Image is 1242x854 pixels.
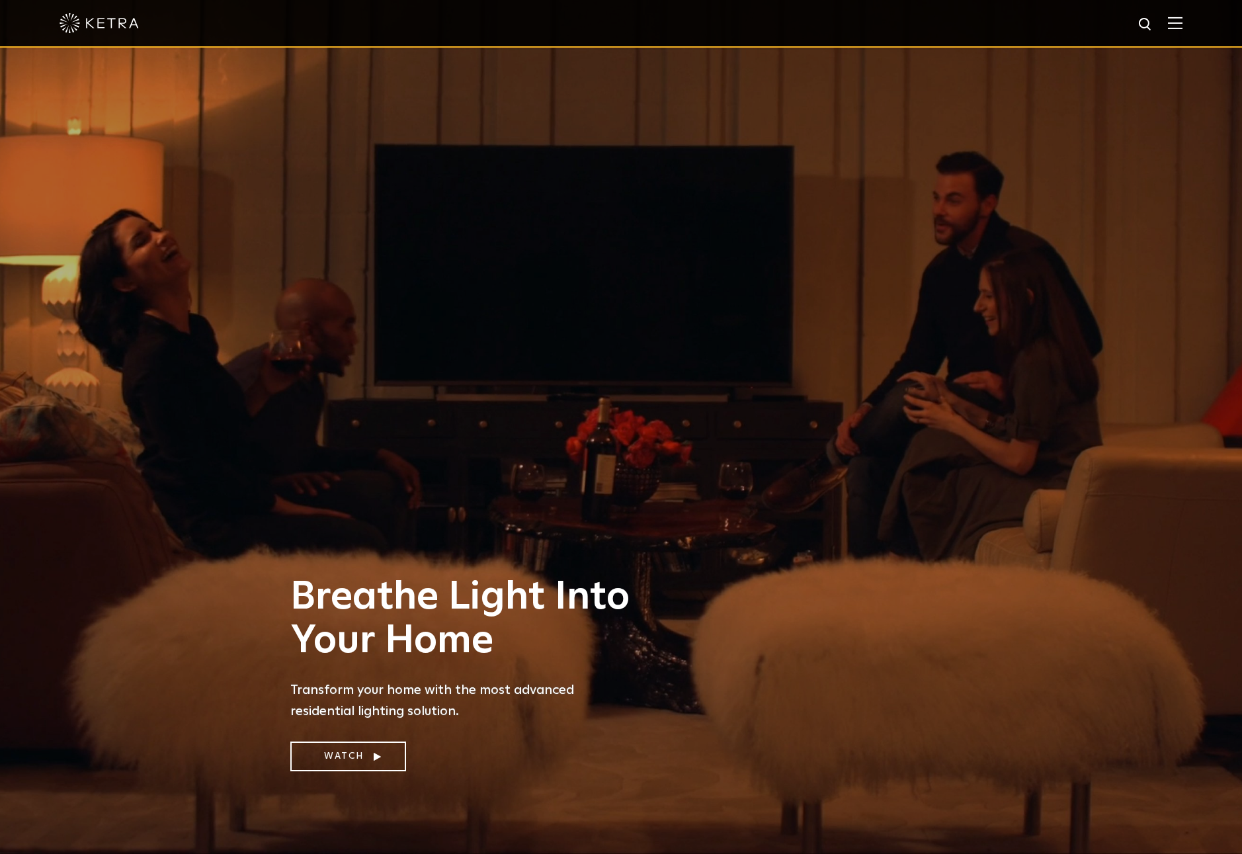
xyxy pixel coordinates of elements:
[60,13,139,33] img: ketra-logo-2019-white
[290,576,641,663] h1: Breathe Light Into Your Home
[1168,17,1182,29] img: Hamburger%20Nav.svg
[290,742,406,771] a: Watch
[1138,17,1154,33] img: search icon
[290,679,641,722] p: Transform your home with the most advanced residential lighting solution.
